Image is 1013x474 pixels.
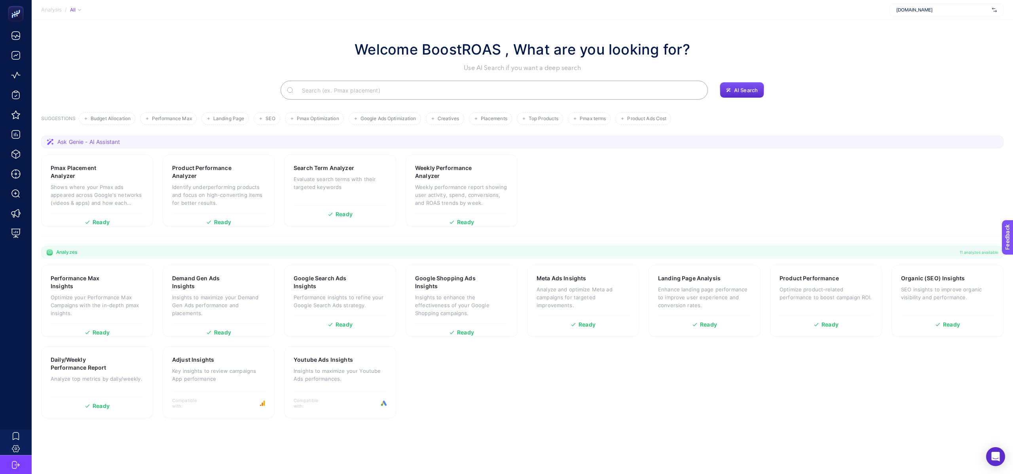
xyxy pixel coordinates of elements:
[294,398,329,409] span: Compatible with:
[172,293,265,317] p: Insights to maximize your Demand Gen Ads performance and placements.
[627,116,666,122] span: Product Ads Cost
[406,265,518,337] a: Google Shopping Ads InsightsInsights to enhance the effectiveness of your Google Shopping campaig...
[51,274,119,290] h3: Performance Max Insights
[649,265,761,337] a: Landing Page AnalysisEnhance landing page performance to improve user experience and conversion r...
[172,164,241,180] h3: Product Performance Analyzer
[355,63,690,73] p: Use AI Search if you want a deep search
[172,356,214,364] h3: Adjust Insights
[51,375,144,383] p: Analyze top metrics by daily/weekly.
[284,346,396,418] a: Youtube Ads InsightsInsights to maximize your Youtube Ads performances.Compatible with:
[172,183,265,207] p: Identify underperforming products and focus on high-converting items for better results.
[213,116,244,122] span: Landing Page
[51,356,120,372] h3: Daily/Weekly Performance Report
[960,249,998,255] span: 11 analyzes available
[579,322,596,327] span: Ready
[163,346,275,418] a: Adjust InsightsKey insights to review campaigns App performanceCompatible with:
[415,164,484,180] h3: Weekly Performance Analyzer
[294,293,387,309] p: Performance insights to refine your Google Search Ads strategy.
[41,346,153,418] a: Daily/Weekly Performance ReportAnalyze top metrics by daily/weekly.Ready
[91,116,131,122] span: Budget Allocation
[294,175,387,191] p: Evaluate search terms with their targeted keywords
[415,274,484,290] h3: Google Shopping Ads Insights
[720,82,764,98] button: AI Search
[901,285,994,301] p: SEO insights to improve organic visibility and performance.
[943,322,960,327] span: Ready
[163,265,275,337] a: Demand Gen Ads InsightsInsights to maximize your Demand Gen Ads performance and placements.Ready
[152,116,192,122] span: Performance Max
[297,116,339,122] span: Pmax Optimization
[529,116,558,122] span: Top Products
[56,249,77,255] span: Analyzes
[5,2,30,9] span: Feedback
[172,367,265,383] p: Key insights to review campaigns App performance
[780,274,839,282] h3: Product Performance
[360,116,416,122] span: Google Ads Optimization
[51,164,119,180] h3: Pmax Placement Analyzer
[457,330,474,335] span: Ready
[580,116,606,122] span: Pmax terms
[57,138,120,146] span: Ask Genie - AI Assistant
[700,322,717,327] span: Ready
[780,285,873,301] p: Optimize product-related performance to boost campaign ROI.
[214,219,231,225] span: Ready
[438,116,459,122] span: Creatives
[294,274,362,290] h3: Google Search Ads Insights
[892,265,1004,337] a: Organic (SEO) InsightsSEO insights to improve organic visibility and performance.Ready
[770,265,882,337] a: Product PerformanceOptimize product-related performance to boost campaign ROI.Ready
[336,212,353,217] span: Ready
[992,6,997,14] img: svg%3e
[481,116,507,122] span: Placements
[51,293,144,317] p: Optimize your Performance Max Campaigns with the in-depth pmax insights.
[986,447,1005,466] div: Open Intercom Messenger
[537,274,586,282] h3: Meta Ads Insights
[284,265,396,337] a: Google Search Ads InsightsPerformance insights to refine your Google Search Ads strategy.Ready
[284,155,396,227] a: Search Term AnalyzerEvaluate search terms with their targeted keywordsReady
[658,274,721,282] h3: Landing Page Analysis
[93,219,110,225] span: Ready
[415,183,508,207] p: Weekly performance report showing user activity, spend, conversions, and ROAS trends by week.
[415,293,508,317] p: Insights to enhance the effectiveness of your Google Shopping campaigns.
[296,79,702,101] input: Search
[51,183,144,207] p: Shows where your Pmax ads appeared across Google's networks (videos & apps) and how each placemen...
[172,274,240,290] h3: Demand Gen Ads Insights
[65,6,67,13] span: /
[172,398,208,409] span: Compatible with:
[41,7,62,13] span: Analysis
[70,7,81,13] div: All
[406,155,518,227] a: Weekly Performance AnalyzerWeekly performance report showing user activity, spend, conversions, a...
[901,274,965,282] h3: Organic (SEO) Insights
[355,39,690,60] h1: Welcome BoostROAS , What are you looking for?
[294,367,387,383] p: Insights to maximize your Youtube Ads performances.
[214,330,231,335] span: Ready
[93,330,110,335] span: Ready
[41,115,76,125] h3: SUGGESTIONS
[658,285,751,309] p: Enhance landing page performance to improve user experience and conversion rates.
[537,285,630,309] p: Analyze and optimize Meta ad campaigns for targeted improvements.
[896,7,989,13] span: [DOMAIN_NAME]
[336,322,353,327] span: Ready
[457,219,474,225] span: Ready
[266,116,275,122] span: SEO
[821,322,838,327] span: Ready
[294,164,354,172] h3: Search Term Analyzer
[527,265,639,337] a: Meta Ads InsightsAnalyze and optimize Meta ad campaigns for targeted improvements.Ready
[41,265,153,337] a: Performance Max InsightsOptimize your Performance Max Campaigns with the in-depth pmax insights.R...
[294,356,353,364] h3: Youtube Ads Insights
[163,155,275,227] a: Product Performance AnalyzerIdentify underperforming products and focus on high-converting items ...
[41,155,153,227] a: Pmax Placement AnalyzerShows where your Pmax ads appeared across Google's networks (videos & apps...
[93,403,110,409] span: Ready
[734,87,758,93] span: AI Search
